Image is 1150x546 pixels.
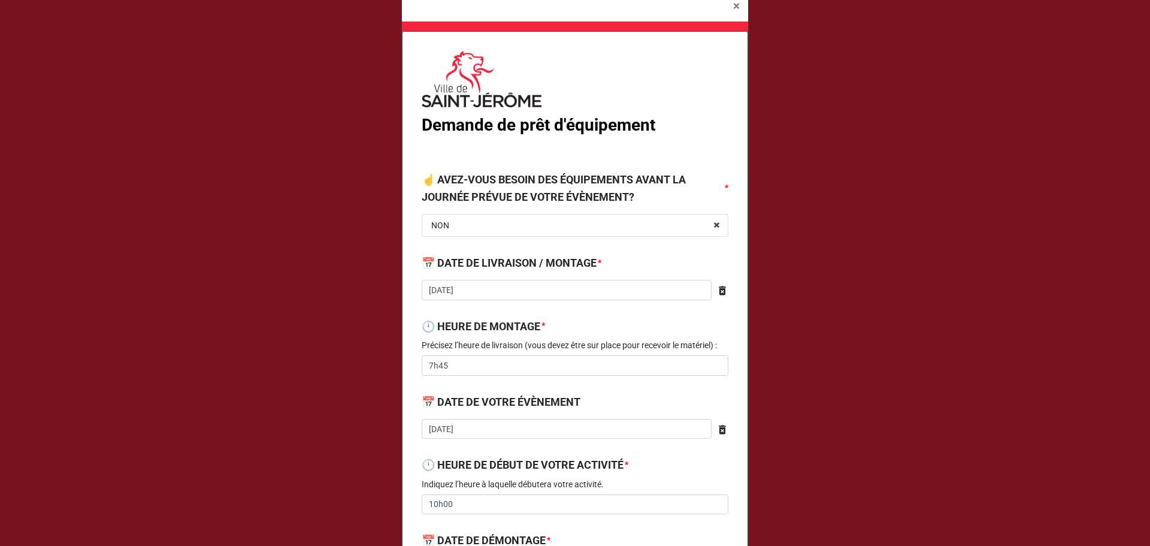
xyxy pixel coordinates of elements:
[422,51,541,108] img: FrTrNzWxQR%2FLogo%20Saint-Jerome.png
[422,255,597,272] label: 📅 DATE DE LIVRAISON / MONTAGE
[422,394,580,411] label: 📅 DATE DE VOTRE ÉVÈNEMENT
[422,115,655,135] b: Demande de prêt d'équipement
[422,457,624,473] label: 🕛 HEURE DE DÉBUT DE VOTRE ACTIVITÉ
[422,478,728,490] p: Indiquez l’heure à laquelle débutera votre activité.
[422,339,728,351] p: Précisez l’heure de livraison (vous devez être sur place pour recevoir le matériel) :
[422,318,540,335] label: 🕛 HEURE DE MONTAGE
[422,419,712,439] input: Date
[422,280,712,300] input: Date
[422,171,724,206] label: ☝️ AVEZ-VOUS BESOIN DES ÉQUIPEMENTS AVANT LA JOURNÉE PRÉVUE DE VOTRE ÉVÈNEMENT?
[431,221,449,230] div: NON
